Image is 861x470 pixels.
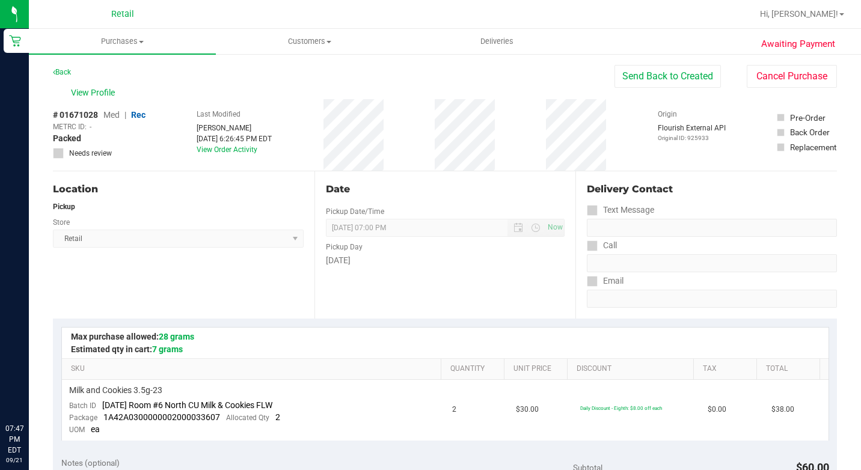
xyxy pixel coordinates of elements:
span: Estimated qty in cart: [71,344,183,354]
span: Purchases [29,36,216,47]
div: Date [326,182,565,197]
div: Flourish External API [658,123,726,142]
span: 2 [275,412,280,422]
div: [DATE] [326,254,565,267]
span: Hi, [PERSON_NAME]! [760,9,838,19]
a: View Order Activity [197,145,257,154]
span: 28 grams [159,332,194,341]
label: Pickup Date/Time [326,206,384,217]
span: 7 grams [152,344,183,354]
a: Back [53,68,71,76]
a: Customers [216,29,403,54]
span: View Profile [71,87,119,99]
span: $38.00 [771,404,794,415]
span: Max purchase allowed: [71,332,194,341]
label: Last Modified [197,109,241,120]
span: - [90,121,91,132]
a: Deliveries [403,29,590,54]
a: SKU [71,364,436,374]
span: Customers [216,36,402,47]
div: Pre-Order [790,112,826,124]
a: Discount [577,364,688,374]
p: 09/21 [5,456,23,465]
input: Format: (999) 999-9999 [587,219,837,237]
span: # 01671028 [53,109,98,121]
strong: Pickup [53,203,75,211]
label: Text Message [587,201,654,219]
span: 1A42A0300000002000033607 [103,412,220,422]
span: [DATE] Room #6 North CU Milk & Cookies FLW [102,400,272,410]
div: Replacement [790,141,836,153]
a: Unit Price [513,364,562,374]
span: METRC ID: [53,121,87,132]
div: Back Order [790,126,830,138]
div: [DATE] 6:26:45 PM EDT [197,133,272,144]
span: Allocated Qty [226,414,269,422]
a: Quantity [450,364,499,374]
button: Cancel Purchase [747,65,837,88]
label: Store [53,217,70,228]
span: | [124,110,126,120]
div: Location [53,182,304,197]
label: Email [587,272,624,290]
a: Tax [703,364,752,374]
input: Format: (999) 999-9999 [587,254,837,272]
span: Med [103,110,120,120]
span: Deliveries [464,36,530,47]
label: Pickup Day [326,242,363,252]
span: Awaiting Payment [761,37,835,51]
label: Call [587,237,617,254]
span: Batch ID [69,401,96,410]
span: UOM [69,426,85,434]
div: Delivery Contact [587,182,837,197]
p: Original ID: 925933 [658,133,726,142]
label: Origin [658,109,677,120]
span: ea [91,424,100,434]
a: Total [766,364,815,374]
span: $30.00 [516,404,539,415]
iframe: Resource center [12,374,48,410]
inline-svg: Retail [9,35,21,47]
button: Send Back to Created [614,65,721,88]
div: [PERSON_NAME] [197,123,272,133]
p: 07:47 PM EDT [5,423,23,456]
span: Rec [131,110,146,120]
span: Milk and Cookies 3.5g-23 [69,385,162,396]
span: Needs review [69,148,112,159]
span: Package [69,414,97,422]
span: Retail [111,9,134,19]
span: Packed [53,132,81,145]
span: 2 [452,404,456,415]
span: Daily Discount - Eighth: $8.00 off each [580,405,662,411]
span: $0.00 [708,404,726,415]
a: Purchases [29,29,216,54]
span: Notes (optional) [61,458,120,468]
